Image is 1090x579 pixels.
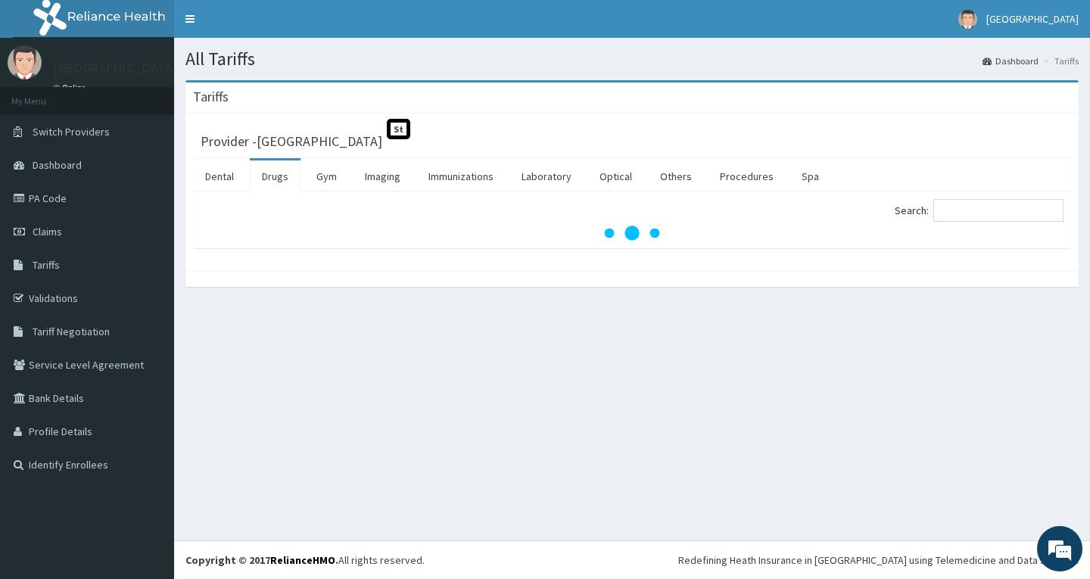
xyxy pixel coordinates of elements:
[193,160,246,192] a: Dental
[933,199,1064,222] input: Search:
[353,160,413,192] a: Imaging
[53,61,178,75] p: [GEOGRAPHIC_DATA]
[587,160,644,192] a: Optical
[1040,54,1079,67] li: Tariffs
[304,160,349,192] a: Gym
[986,12,1079,26] span: [GEOGRAPHIC_DATA]
[185,49,1079,69] h1: All Tariffs
[708,160,786,192] a: Procedures
[53,82,89,93] a: Online
[416,160,506,192] a: Immunizations
[387,119,410,139] span: St
[602,203,662,263] svg: audio-loading
[8,45,42,79] img: User Image
[983,54,1039,67] a: Dashboard
[193,90,229,104] h3: Tariffs
[270,553,335,567] a: RelianceHMO
[33,125,110,139] span: Switch Providers
[895,199,1064,222] label: Search:
[958,10,977,29] img: User Image
[174,540,1090,579] footer: All rights reserved.
[648,160,704,192] a: Others
[33,158,82,172] span: Dashboard
[33,258,60,272] span: Tariffs
[250,160,301,192] a: Drugs
[789,160,831,192] a: Spa
[201,135,382,148] h3: Provider - [GEOGRAPHIC_DATA]
[33,325,110,338] span: Tariff Negotiation
[509,160,584,192] a: Laboratory
[678,553,1079,568] div: Redefining Heath Insurance in [GEOGRAPHIC_DATA] using Telemedicine and Data Science!
[33,225,62,238] span: Claims
[185,553,338,567] strong: Copyright © 2017 .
